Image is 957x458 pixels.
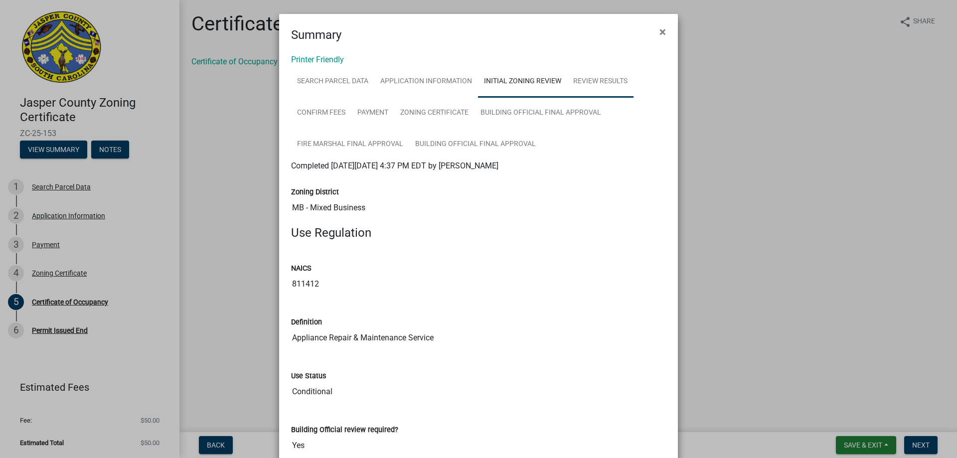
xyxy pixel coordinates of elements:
[478,66,567,98] a: Initial Zoning Review
[475,97,607,129] a: Building Official Final Approval
[659,25,666,39] span: ×
[291,226,666,240] h4: Use Regulation
[291,265,312,272] label: NAICS
[291,129,409,160] a: Fire Marshal Final Approval
[567,66,634,98] a: Review Results
[291,161,498,170] span: Completed [DATE][DATE] 4:37 PM EDT by [PERSON_NAME]
[351,97,394,129] a: Payment
[291,97,351,129] a: Confirm Fees
[291,189,339,196] label: Zoning District
[291,373,326,380] label: Use Status
[291,427,398,434] label: Building Official review required?
[651,18,674,46] button: Close
[409,129,542,160] a: Building Official Final Approval
[291,26,341,44] h4: Summary
[291,319,322,326] label: Definition
[291,55,344,64] a: Printer Friendly
[374,66,478,98] a: Application Information
[394,97,475,129] a: Zoning Certificate
[291,66,374,98] a: Search Parcel Data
